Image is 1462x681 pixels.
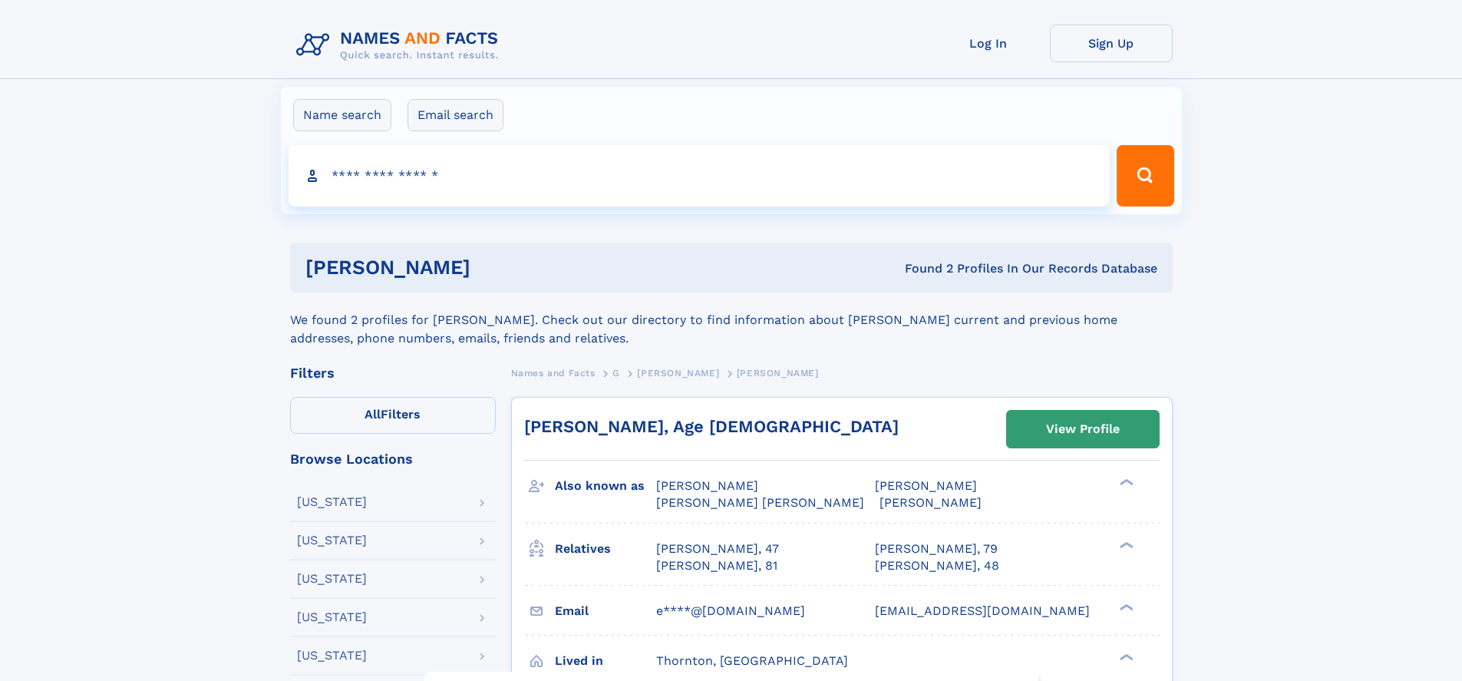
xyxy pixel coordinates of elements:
[293,99,391,131] label: Name search
[1116,540,1134,550] div: ❯
[297,496,367,508] div: [US_STATE]
[289,145,1111,207] input: search input
[290,293,1173,348] div: We found 2 profiles for [PERSON_NAME]. Check out our directory to find information about [PERSON_...
[737,368,819,379] span: [PERSON_NAME]
[1116,478,1134,488] div: ❯
[1116,602,1134,612] div: ❯
[297,534,367,547] div: [US_STATE]
[656,478,758,493] span: [PERSON_NAME]
[555,648,656,674] h3: Lived in
[875,541,998,557] a: [PERSON_NAME], 79
[408,99,503,131] label: Email search
[875,603,1090,618] span: [EMAIL_ADDRESS][DOMAIN_NAME]
[656,495,864,510] span: [PERSON_NAME] [PERSON_NAME]
[365,407,381,421] span: All
[297,611,367,623] div: [US_STATE]
[1050,25,1173,62] a: Sign Up
[555,536,656,562] h3: Relatives
[290,397,496,434] label: Filters
[1007,411,1159,448] a: View Profile
[656,557,777,574] a: [PERSON_NAME], 81
[875,557,999,574] a: [PERSON_NAME], 48
[1116,652,1134,662] div: ❯
[305,258,688,277] h1: [PERSON_NAME]
[1117,145,1173,207] button: Search Button
[290,366,496,380] div: Filters
[875,478,977,493] span: [PERSON_NAME]
[297,650,367,662] div: [US_STATE]
[555,473,656,499] h3: Also known as
[290,452,496,466] div: Browse Locations
[612,363,620,382] a: G
[1046,412,1120,447] div: View Profile
[297,573,367,585] div: [US_STATE]
[927,25,1050,62] a: Log In
[290,25,511,66] img: Logo Names and Facts
[524,417,899,436] a: [PERSON_NAME], Age [DEMOGRAPHIC_DATA]
[637,368,719,379] span: [PERSON_NAME]
[511,363,596,382] a: Names and Facts
[880,495,982,510] span: [PERSON_NAME]
[688,260,1157,277] div: Found 2 Profiles In Our Records Database
[555,598,656,624] h3: Email
[612,368,620,379] span: G
[637,363,719,382] a: [PERSON_NAME]
[656,653,848,668] span: Thornton, [GEOGRAPHIC_DATA]
[656,541,779,557] a: [PERSON_NAME], 47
